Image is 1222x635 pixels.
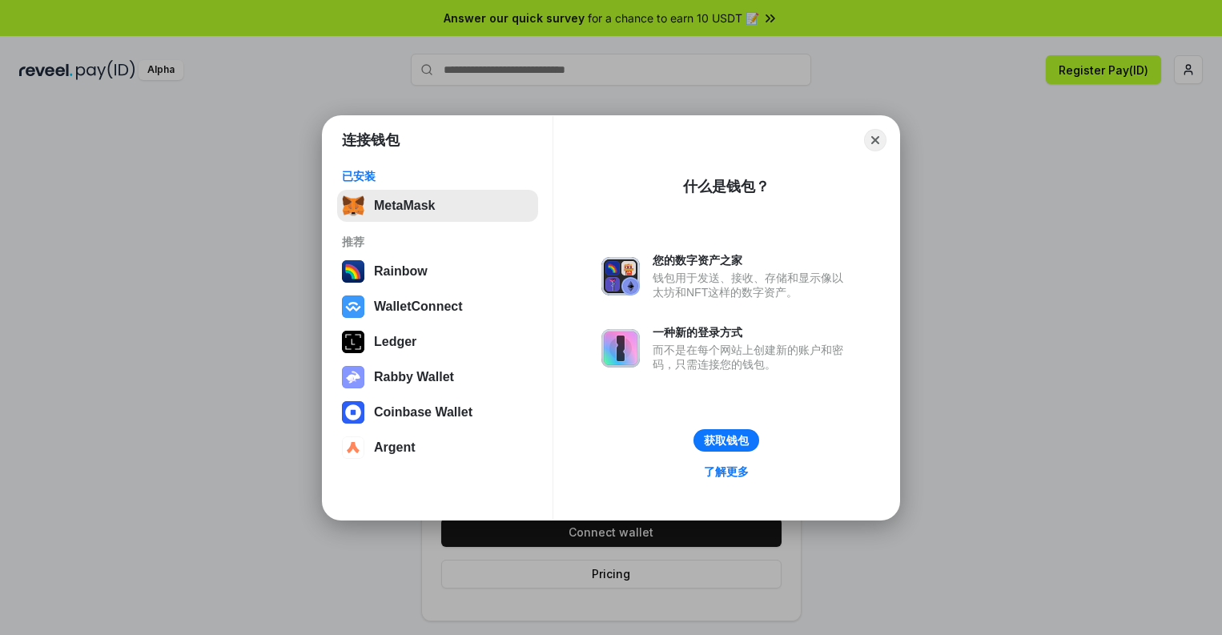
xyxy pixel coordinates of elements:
div: Argent [374,440,416,455]
button: Rainbow [337,255,538,287]
div: 已安装 [342,169,533,183]
img: svg+xml,%3Csvg%20width%3D%2228%22%20height%3D%2228%22%20viewBox%3D%220%200%2028%2028%22%20fill%3D... [342,401,364,424]
img: svg+xml,%3Csvg%20width%3D%2228%22%20height%3D%2228%22%20viewBox%3D%220%200%2028%2028%22%20fill%3D... [342,295,364,318]
img: svg+xml,%3Csvg%20xmlns%3D%22http%3A%2F%2Fwww.w3.org%2F2000%2Fsvg%22%20width%3D%2228%22%20height%3... [342,331,364,353]
img: svg+xml,%3Csvg%20width%3D%22120%22%20height%3D%22120%22%20viewBox%3D%220%200%20120%20120%22%20fil... [342,260,364,283]
img: svg+xml,%3Csvg%20xmlns%3D%22http%3A%2F%2Fwww.w3.org%2F2000%2Fsvg%22%20fill%3D%22none%22%20viewBox... [342,366,364,388]
div: WalletConnect [374,299,463,314]
img: svg+xml,%3Csvg%20width%3D%2228%22%20height%3D%2228%22%20viewBox%3D%220%200%2028%2028%22%20fill%3D... [342,436,364,459]
button: Coinbase Wallet [337,396,538,428]
div: MetaMask [374,199,435,213]
div: 了解更多 [704,464,749,479]
div: 您的数字资产之家 [653,253,851,267]
button: WalletConnect [337,291,538,323]
img: svg+xml,%3Csvg%20xmlns%3D%22http%3A%2F%2Fwww.w3.org%2F2000%2Fsvg%22%20fill%3D%22none%22%20viewBox... [601,329,640,368]
div: Rabby Wallet [374,370,454,384]
div: 获取钱包 [704,433,749,448]
button: 获取钱包 [693,429,759,452]
button: Argent [337,432,538,464]
img: svg+xml,%3Csvg%20xmlns%3D%22http%3A%2F%2Fwww.w3.org%2F2000%2Fsvg%22%20fill%3D%22none%22%20viewBox... [601,257,640,295]
div: Rainbow [374,264,428,279]
div: Coinbase Wallet [374,405,472,420]
div: 钱包用于发送、接收、存储和显示像以太坊和NFT这样的数字资产。 [653,271,851,299]
h1: 连接钱包 [342,131,400,150]
button: Rabby Wallet [337,361,538,393]
button: Close [864,129,886,151]
div: 一种新的登录方式 [653,325,851,340]
img: svg+xml,%3Csvg%20fill%3D%22none%22%20height%3D%2233%22%20viewBox%3D%220%200%2035%2033%22%20width%... [342,195,364,217]
button: Ledger [337,326,538,358]
a: 了解更多 [694,461,758,482]
div: Ledger [374,335,416,349]
div: 什么是钱包？ [683,177,770,196]
div: 而不是在每个网站上创建新的账户和密码，只需连接您的钱包。 [653,343,851,372]
button: MetaMask [337,190,538,222]
div: 推荐 [342,235,533,249]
